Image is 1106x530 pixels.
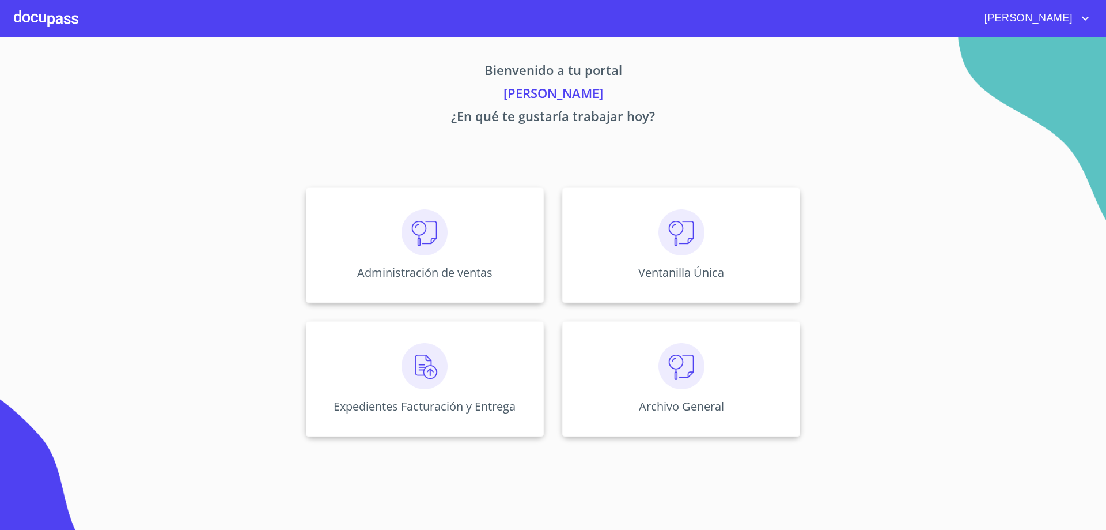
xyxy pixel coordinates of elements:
img: consulta.png [658,343,704,389]
img: consulta.png [658,209,704,255]
p: [PERSON_NAME] [198,84,908,107]
p: Administración de ventas [357,265,493,280]
p: Ventanilla Única [638,265,724,280]
p: ¿En qué te gustaría trabajar hoy? [198,107,908,130]
p: Archivo General [639,399,724,414]
p: Bienvenido a tu portal [198,61,908,84]
p: Expedientes Facturación y Entrega [334,399,516,414]
span: [PERSON_NAME] [976,9,1078,28]
img: consulta.png [402,209,448,255]
button: account of current user [976,9,1092,28]
img: carga.png [402,343,448,389]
